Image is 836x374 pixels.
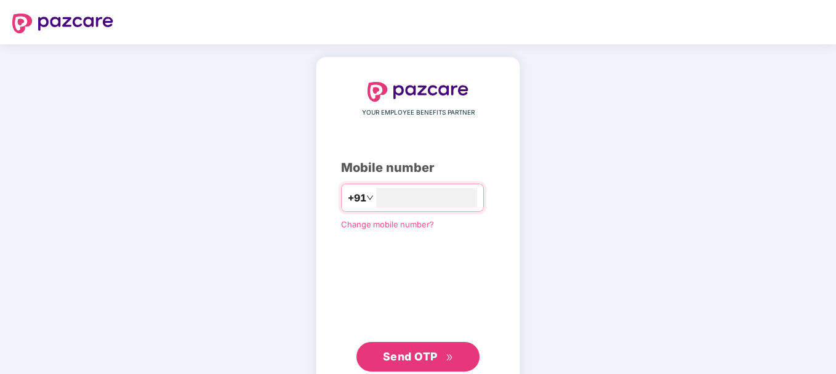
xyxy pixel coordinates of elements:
div: Mobile number [341,158,495,177]
img: logo [368,82,468,102]
span: YOUR EMPLOYEE BENEFITS PARTNER [362,108,475,118]
a: Change mobile number? [341,219,434,229]
span: down [366,194,374,201]
button: Send OTPdouble-right [356,342,480,372]
span: Send OTP [383,350,438,363]
img: logo [12,14,113,33]
span: double-right [446,354,454,362]
span: +91 [348,190,366,206]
